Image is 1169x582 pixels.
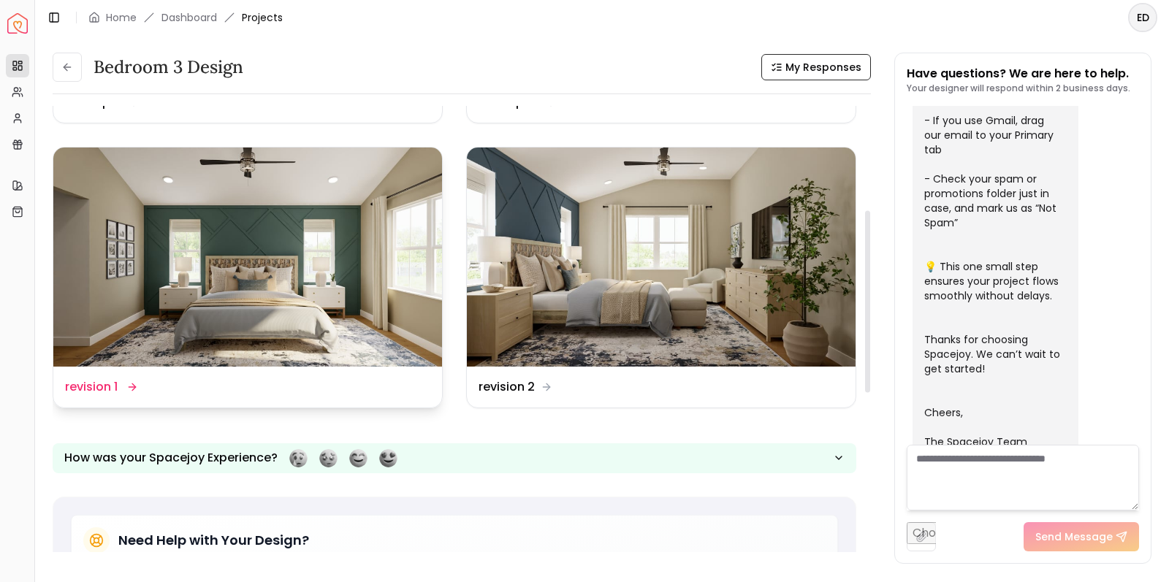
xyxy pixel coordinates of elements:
[53,147,443,407] a: revision 1revision 1
[53,148,442,366] img: revision 1
[1128,3,1157,32] button: ED
[88,10,283,25] nav: breadcrumb
[479,378,535,396] dd: revision 2
[53,443,856,473] button: How was your Spacejoy Experience?Feeling terribleFeeling badFeeling goodFeeling awesome
[1130,4,1156,31] span: ED
[907,65,1130,83] p: Have questions? We are here to help.
[907,83,1130,94] p: Your designer will respond within 2 business days.
[64,449,278,467] p: How was your Spacejoy Experience?
[161,10,217,25] a: Dashboard
[118,530,309,551] h5: Need Help with Your Design?
[65,378,118,396] dd: revision 1
[467,148,856,366] img: revision 2
[785,60,861,74] span: My Responses
[7,13,28,34] a: Spacejoy
[466,147,856,407] a: revision 2revision 2
[761,54,871,80] button: My Responses
[242,10,283,25] span: Projects
[106,10,137,25] a: Home
[94,55,243,79] h3: Bedroom 3 design
[7,13,28,34] img: Spacejoy Logo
